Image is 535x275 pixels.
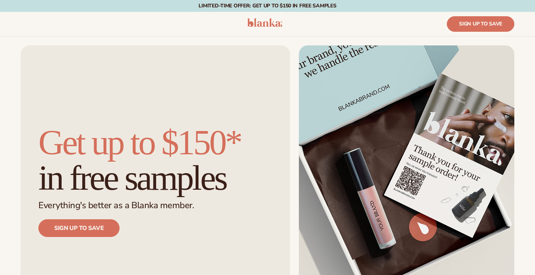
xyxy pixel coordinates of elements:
[38,219,120,237] a: Sign up to save
[38,123,241,162] span: Get up to $150*
[38,125,272,196] h1: in free samples
[199,3,336,8] p: Limited-time offer: Get up to $150 in free samples
[38,196,194,211] p: Everything's better as a Blanka member.
[447,16,514,32] a: Sign up to save
[247,18,282,30] a: logo
[247,18,282,27] img: logo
